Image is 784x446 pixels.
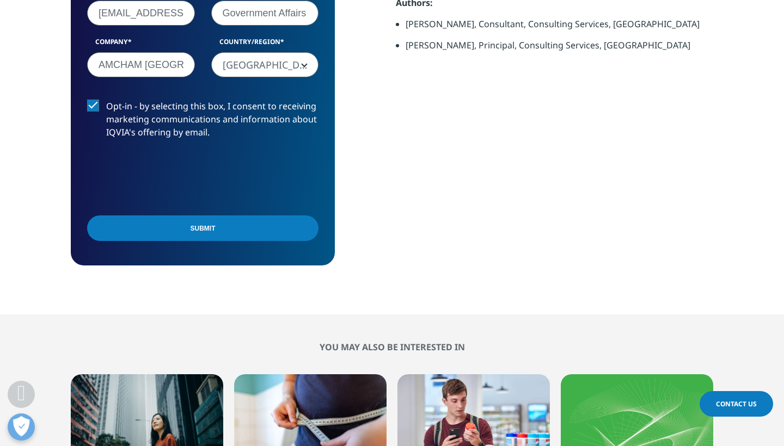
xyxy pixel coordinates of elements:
[87,215,318,241] input: Submit
[8,413,35,441] button: Open Preferences
[211,37,319,52] label: Country/Region
[71,342,713,352] h2: You may also be interested in
[87,37,195,52] label: Company
[87,100,318,145] label: Opt-in - by selecting this box, I consent to receiving marketing communications and information a...
[212,53,318,78] span: Thailand
[406,39,713,60] li: [PERSON_NAME], Principal, Consulting Services, [GEOGRAPHIC_DATA]
[716,399,757,408] span: Contact Us
[87,156,253,199] iframe: reCAPTCHA
[406,17,713,39] li: [PERSON_NAME], Consultant, Consulting Services, [GEOGRAPHIC_DATA]
[211,52,319,77] span: Thailand
[700,391,773,417] a: Contact Us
